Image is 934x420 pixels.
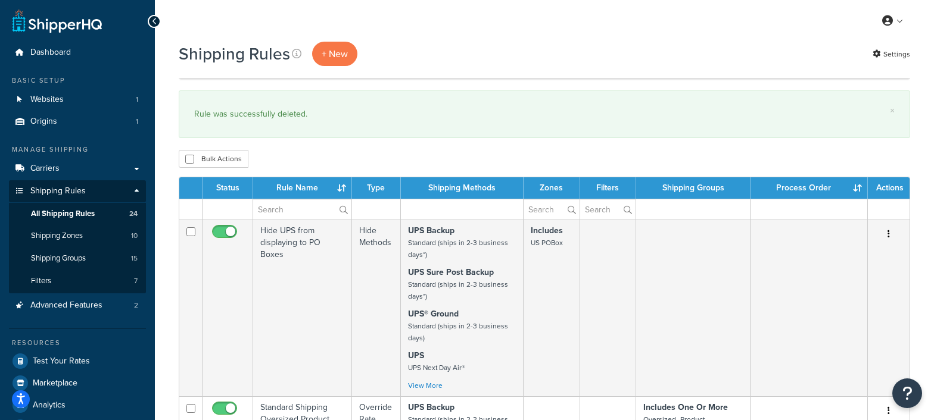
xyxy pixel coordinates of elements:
strong: Includes One Or More [643,401,728,413]
span: Test Your Rates [33,356,90,366]
a: View More [408,380,443,391]
a: Dashboard [9,42,146,64]
th: Zones [524,177,580,199]
span: Websites [30,95,64,105]
th: Actions [868,177,910,199]
li: Shipping Groups [9,247,146,269]
a: All Shipping Rules 24 [9,203,146,225]
strong: UPS Backup [408,224,454,237]
span: 7 [134,276,138,286]
div: Basic Setup [9,76,146,86]
li: Filters [9,270,146,292]
a: Filters 7 [9,270,146,292]
a: ShipperHQ Home [13,9,102,33]
h1: Shipping Rules [179,42,290,65]
small: Standard (ships in 2-3 business days) [408,321,508,343]
li: Websites [9,89,146,111]
a: Marketplace [9,372,146,394]
span: 24 [129,209,138,219]
li: All Shipping Rules [9,203,146,225]
th: Process Order : activate to sort column ascending [751,177,868,199]
strong: UPS [408,349,424,362]
th: Filters [580,177,636,199]
small: Standard (ships in 2-3 business days*) [408,237,508,260]
span: Dashboard [30,48,71,58]
strong: UPS® Ground [408,308,459,320]
th: Shipping Methods [401,177,524,199]
button: Bulk Actions [179,150,248,168]
div: Rule was successfully deleted. [194,106,895,123]
span: All Shipping Rules [31,209,95,219]
a: Shipping Groups 15 [9,247,146,269]
div: Resources [9,338,146,348]
input: Search [253,199,351,220]
a: Origins 1 [9,111,146,133]
div: Manage Shipping [9,145,146,155]
span: Filters [31,276,51,286]
span: Shipping Groups [31,253,86,264]
strong: UPS Backup [408,401,454,413]
th: Type [352,177,401,199]
li: Origins [9,111,146,133]
a: Test Your Rates [9,350,146,372]
a: Shipping Zones 10 [9,225,146,247]
input: Search [580,199,636,220]
span: Marketplace [33,378,77,388]
span: 1 [136,117,138,127]
p: + New [312,42,357,66]
strong: Includes [531,224,563,237]
a: Websites 1 [9,89,146,111]
span: 10 [131,231,138,241]
small: Standard (ships in 2-3 business days*) [408,279,508,302]
a: Advanced Features 2 [9,294,146,316]
a: Analytics [9,394,146,416]
a: Shipping Rules [9,180,146,202]
td: Hide Methods [352,220,401,396]
small: US POBox [531,237,563,248]
th: Shipping Groups [636,177,751,199]
span: Analytics [33,400,66,410]
li: Advanced Features [9,294,146,316]
input: Search [524,199,580,220]
span: 15 [131,253,138,264]
span: Advanced Features [30,300,102,311]
span: Carriers [30,164,60,174]
li: Shipping Zones [9,225,146,247]
th: Status [203,177,253,199]
a: × [890,106,895,115]
a: Settings [873,46,910,62]
a: Carriers [9,158,146,180]
span: Shipping Zones [31,231,83,241]
li: Shipping Rules [9,180,146,293]
th: Rule Name : activate to sort column ascending [253,177,352,199]
strong: UPS Sure Post Backup [408,266,494,278]
small: UPS Next Day Air® [408,362,465,373]
button: Open Resource Center [892,378,922,408]
span: 1 [136,95,138,105]
span: 2 [134,300,138,311]
span: Shipping Rules [30,186,86,196]
td: Hide UPS from displaying to PO Boxes [253,220,352,396]
span: Origins [30,117,57,127]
